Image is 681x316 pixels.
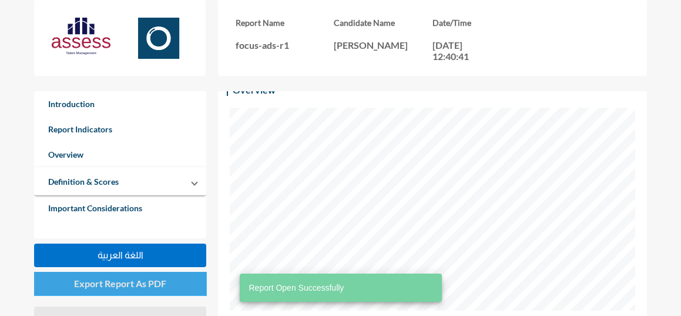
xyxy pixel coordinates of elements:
[334,39,432,51] p: [PERSON_NAME]
[236,18,334,28] h3: Report Name
[236,39,334,51] p: focus-ads-r1
[34,91,206,117] a: Introduction
[34,169,133,194] a: Definition & Scores
[34,272,206,295] button: Export Report As PDF
[432,18,531,28] h3: Date/Time
[249,282,344,294] span: Report Open Successfully
[34,142,206,167] a: Overview
[34,195,206,221] a: Important Considerations
[98,250,143,260] span: اللغة العربية
[129,18,188,59] img: Focus.svg
[74,278,166,289] span: Export Report As PDF
[432,39,485,62] p: [DATE] 12:40:41
[52,18,110,55] img: AssessLogoo.svg
[34,167,206,195] mat-expansion-panel-header: Definition & Scores
[34,117,206,142] a: Report Indicators
[334,18,432,28] h3: Candidate Name
[34,244,206,267] button: اللغة العربية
